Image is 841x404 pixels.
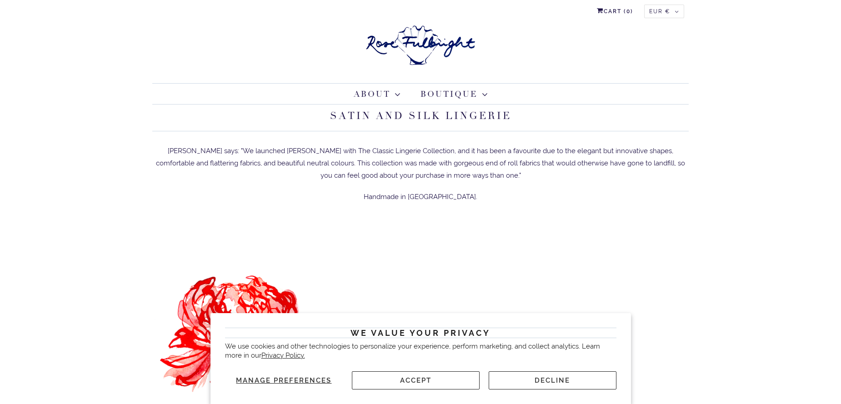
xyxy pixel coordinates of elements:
a: Cart (0) [597,5,633,18]
h2: We value your privacy [225,328,616,338]
p: We use cookies and other technologies to personalize your experience, perform marketing, and coll... [225,342,616,360]
span: Manage preferences [236,376,331,384]
span: 0 [626,8,631,15]
a: Privacy Policy. [261,351,305,359]
button: Decline [489,371,616,389]
a: About [354,88,400,100]
a: Satin and Silk Lingerie [330,110,511,122]
button: EUR € [644,5,684,18]
p: [PERSON_NAME] says: "We launched [PERSON_NAME] with The Classic Lingerie Collection, and it has b... [152,145,689,182]
a: Boutique [420,88,488,100]
p: Handmade in [GEOGRAPHIC_DATA]. [152,191,689,203]
button: Accept [352,371,480,389]
button: Manage preferences [225,371,343,389]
